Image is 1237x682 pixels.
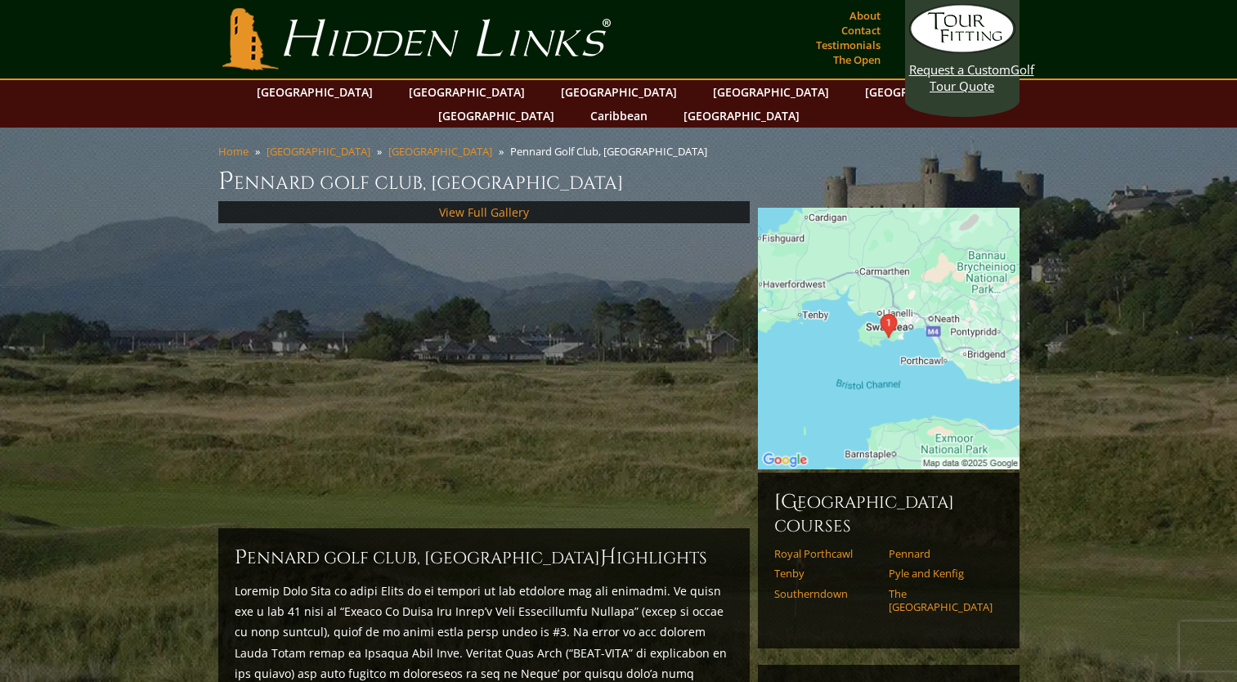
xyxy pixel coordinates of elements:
[705,80,837,104] a: [GEOGRAPHIC_DATA]
[889,567,993,580] a: Pyle and Kenfig
[857,80,989,104] a: [GEOGRAPHIC_DATA]
[510,144,714,159] li: Pennard Golf Club, [GEOGRAPHIC_DATA]
[553,80,685,104] a: [GEOGRAPHIC_DATA]
[909,61,1011,78] span: Request a Custom
[439,204,529,220] a: View Full Gallery
[889,547,993,560] a: Pennard
[218,144,249,159] a: Home
[774,567,878,580] a: Tenby
[218,165,1020,198] h1: Pennard Golf Club, [GEOGRAPHIC_DATA]
[582,104,656,128] a: Caribbean
[837,19,885,42] a: Contact
[758,208,1020,469] img: Google Map of Pennard Golf Club, Southgate Road, Swansea, Pennard, Wales, United Kingdom
[235,545,733,571] h2: Pennard Golf Club, [GEOGRAPHIC_DATA] ighlights
[600,545,616,571] span: H
[845,4,885,27] a: About
[774,587,878,600] a: Southerndown
[675,104,808,128] a: [GEOGRAPHIC_DATA]
[774,547,878,560] a: Royal Porthcawl
[889,587,993,614] a: The [GEOGRAPHIC_DATA]
[909,4,1015,94] a: Request a CustomGolf Tour Quote
[401,80,533,104] a: [GEOGRAPHIC_DATA]
[267,144,370,159] a: [GEOGRAPHIC_DATA]
[388,144,492,159] a: [GEOGRAPHIC_DATA]
[430,104,562,128] a: [GEOGRAPHIC_DATA]
[774,489,1003,537] h6: [GEOGRAPHIC_DATA] Courses
[812,34,885,56] a: Testimonials
[249,80,381,104] a: [GEOGRAPHIC_DATA]
[829,48,885,71] a: The Open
